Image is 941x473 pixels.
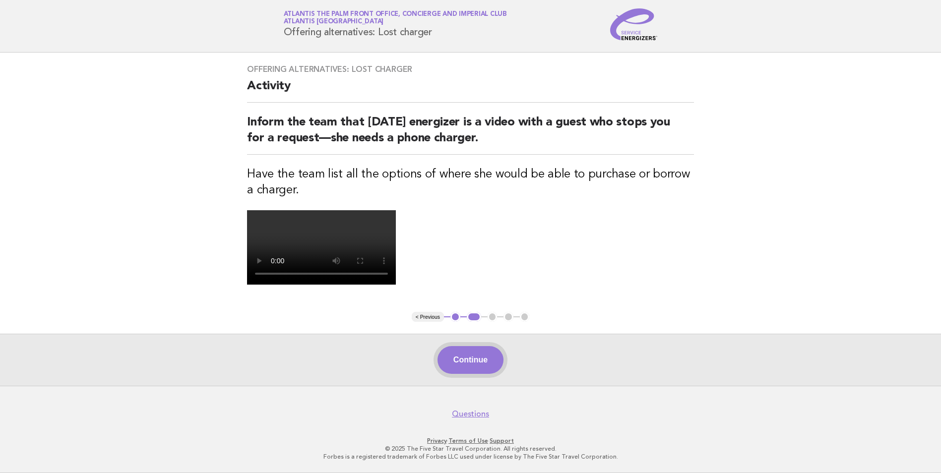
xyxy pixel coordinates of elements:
a: Support [490,437,514,444]
h3: Have the team list all the options of where she would be able to purchase or borrow a charger. [247,167,694,198]
h2: Inform the team that [DATE] energizer is a video with a guest who stops you for a request—she nee... [247,115,694,155]
p: Forbes is a registered trademark of Forbes LLC used under license by The Five Star Travel Corpora... [167,453,774,461]
p: © 2025 The Five Star Travel Corporation. All rights reserved. [167,445,774,453]
img: Service Energizers [610,8,658,40]
h2: Activity [247,78,694,103]
a: Privacy [427,437,447,444]
button: < Previous [412,312,444,322]
button: 2 [467,312,481,322]
h1: Offering alternatives: Lost charger [284,11,507,37]
button: 1 [450,312,460,322]
a: Questions [452,409,489,419]
h3: Offering alternatives: Lost charger [247,64,694,74]
button: Continue [438,346,503,374]
a: Atlantis The Palm Front Office, Concierge and Imperial ClubAtlantis [GEOGRAPHIC_DATA] [284,11,507,25]
span: Atlantis [GEOGRAPHIC_DATA] [284,19,384,25]
a: Terms of Use [448,437,488,444]
p: · · [167,437,774,445]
